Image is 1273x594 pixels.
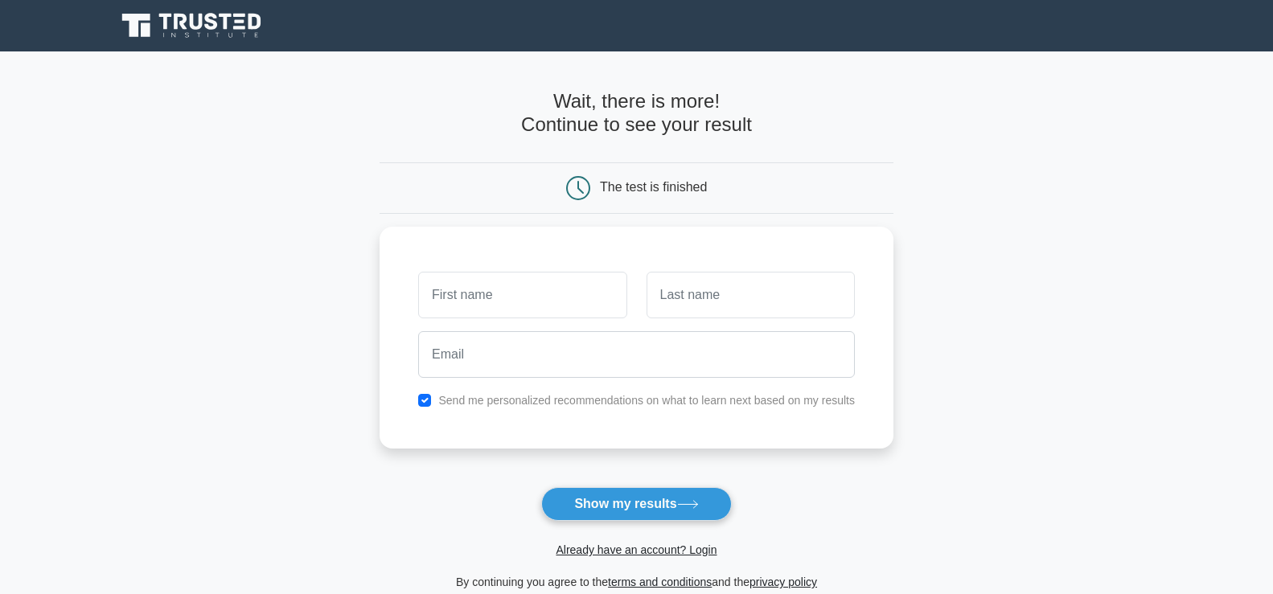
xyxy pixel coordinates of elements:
h4: Wait, there is more! Continue to see your result [380,90,893,137]
label: Send me personalized recommendations on what to learn next based on my results [438,394,855,407]
input: First name [418,272,626,318]
a: privacy policy [749,576,817,588]
div: The test is finished [600,180,707,194]
input: Email [418,331,855,378]
input: Last name [647,272,855,318]
a: terms and conditions [608,576,712,588]
a: Already have an account? Login [556,543,717,556]
div: By continuing you agree to the and the [370,572,903,592]
button: Show my results [541,487,731,521]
